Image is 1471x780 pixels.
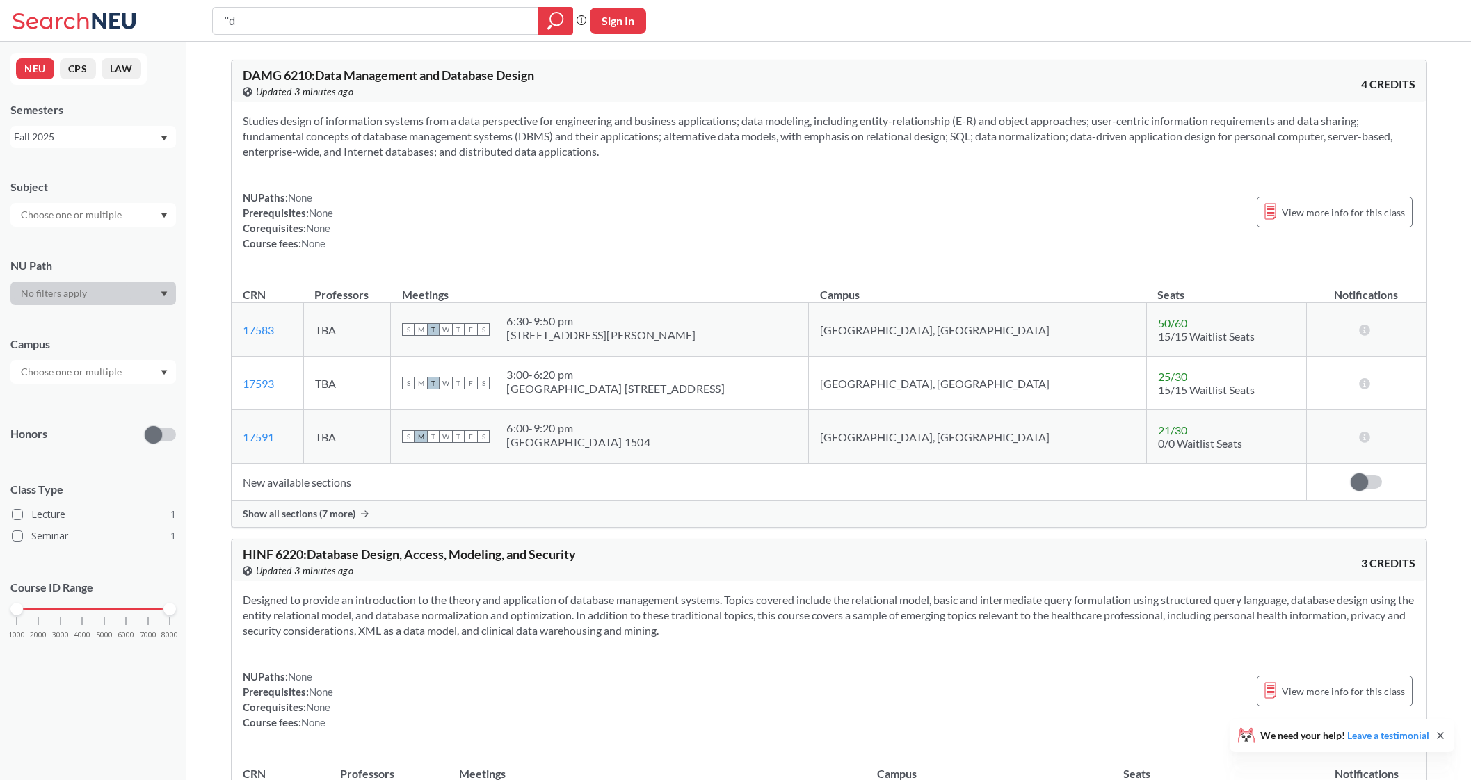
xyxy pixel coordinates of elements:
[506,328,696,342] div: [STREET_ADDRESS][PERSON_NAME]
[288,670,313,683] span: None
[306,222,331,234] span: None
[1361,76,1415,92] span: 4 CREDITS
[243,287,266,302] div: CRN
[303,273,391,303] th: Professors
[161,213,168,218] svg: Dropdown arrow
[309,685,334,698] span: None
[303,357,391,410] td: TBA
[1158,370,1187,383] span: 25 / 30
[161,136,168,141] svg: Dropdown arrow
[465,430,477,443] span: F
[809,357,1146,410] td: [GEOGRAPHIC_DATA], [GEOGRAPHIC_DATA]
[1158,383,1255,396] span: 15/15 Waitlist Seats
[402,377,415,389] span: S
[301,716,326,729] span: None
[506,382,725,396] div: [GEOGRAPHIC_DATA] [STREET_ADDRESS]
[243,323,274,336] a: 17583
[452,430,465,443] span: T
[477,323,490,336] span: S
[12,505,176,523] label: Lecture
[161,631,178,639] span: 8000
[10,482,176,497] span: Class Type
[538,7,573,35] div: magnifying glass
[440,430,452,443] span: W
[440,377,452,389] span: W
[10,258,176,273] div: NU Path
[465,377,477,389] span: F
[243,67,534,83] span: DAMG 6210 : Data Management and Database Design
[415,430,427,443] span: M
[243,546,576,562] span: HINF 6220 : Database Design, Access, Modeling, and Security
[1347,729,1429,741] a: Leave a testimonial
[506,314,696,328] div: 6:30 - 9:50 pm
[402,430,415,443] span: S
[1146,273,1306,303] th: Seats
[8,631,25,639] span: 1000
[243,113,1415,159] section: Studies design of information systems from a data perspective for engineering and business applic...
[506,435,650,449] div: [GEOGRAPHIC_DATA] 1504
[415,323,427,336] span: M
[1158,330,1255,343] span: 15/15 Waitlist Seats
[10,360,176,384] div: Dropdown arrow
[60,58,96,79] button: CPS
[1361,555,1415,571] span: 3 CREDITS
[243,190,334,251] div: NUPaths: Prerequisites: Corequisites: Course fees:
[243,430,274,444] a: 17591
[243,669,334,730] div: NUPaths: Prerequisites: Corequisites: Course fees:
[590,8,646,34] button: Sign In
[10,102,176,117] div: Semesters
[288,191,313,204] span: None
[391,273,809,303] th: Meetings
[477,430,490,443] span: S
[74,631,90,639] span: 4000
[547,11,564,31] svg: magnifying glass
[1158,423,1187,437] span: 21 / 30
[301,237,326,250] span: None
[12,527,176,545] label: Seminar
[1282,204,1405,221] span: View more info for this class
[303,410,391,464] td: TBA
[402,323,415,336] span: S
[243,507,355,520] span: Show all sections (7 more)
[1282,683,1405,700] span: View more info for this class
[243,592,1415,638] section: Designed to provide an introduction to the theory and application of database management systems....
[440,323,452,336] span: W
[14,364,131,380] input: Choose one or multiple
[10,282,176,305] div: Dropdown arrow
[427,377,440,389] span: T
[161,370,168,375] svg: Dropdown arrow
[1158,316,1187,330] span: 50 / 60
[30,631,47,639] span: 2000
[243,377,274,390] a: 17593
[14,206,131,223] input: Choose one or multiple
[10,580,176,596] p: Course ID Range
[96,631,113,639] span: 5000
[232,464,1307,501] td: New available sections
[10,426,47,442] p: Honors
[809,410,1146,464] td: [GEOGRAPHIC_DATA], [GEOGRAPHIC_DATA]
[1158,437,1242,450] span: 0/0 Waitlist Seats
[52,631,69,639] span: 3000
[506,368,725,382] div: 3:00 - 6:20 pm
[309,206,334,219] span: None
[161,291,168,297] svg: Dropdown arrow
[303,303,391,357] td: TBA
[477,377,490,389] span: S
[118,631,134,639] span: 6000
[223,9,529,33] input: Class, professor, course number, "phrase"
[256,563,354,578] span: Updated 3 minutes ago
[809,303,1146,357] td: [GEOGRAPHIC_DATA], [GEOGRAPHIC_DATA]
[427,323,440,336] span: T
[306,701,331,713] span: None
[10,203,176,227] div: Dropdown arrow
[232,501,1426,527] div: Show all sections (7 more)
[170,507,176,522] span: 1
[256,84,354,99] span: Updated 3 minutes ago
[1260,731,1429,740] span: We need your help!
[465,323,477,336] span: F
[452,323,465,336] span: T
[140,631,156,639] span: 7000
[809,273,1146,303] th: Campus
[1306,273,1426,303] th: Notifications
[14,129,159,145] div: Fall 2025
